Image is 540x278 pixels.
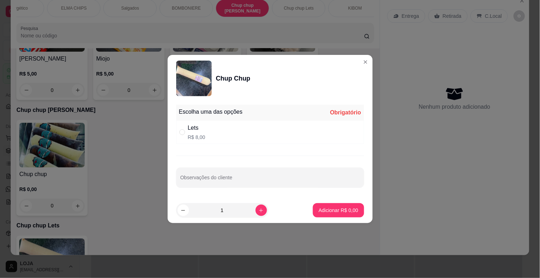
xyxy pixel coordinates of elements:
[256,205,267,216] button: increase-product-quantity
[180,177,360,184] input: Observações do cliente
[319,207,358,214] p: Adicionar R$ 0,00
[179,108,243,116] div: Escolha uma das opções
[216,73,251,83] div: Chup Chup
[360,56,371,68] button: Close
[188,134,205,141] p: R$ 8,00
[330,108,361,117] div: Obrigatório
[188,124,205,132] div: Lets
[313,203,364,217] button: Adicionar R$ 0,00
[178,205,189,216] button: decrease-product-quantity
[176,61,212,96] img: product-image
